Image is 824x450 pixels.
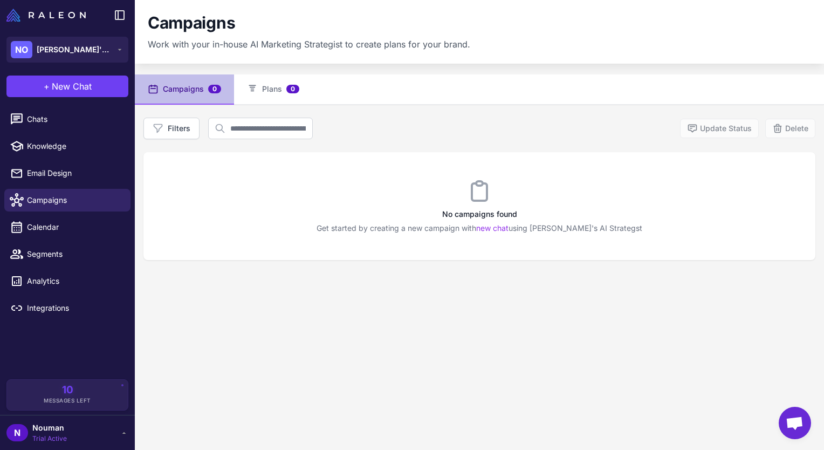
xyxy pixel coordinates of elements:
[4,162,131,185] a: Email Design
[4,297,131,319] a: Integrations
[286,85,299,93] span: 0
[6,37,128,63] button: NO[PERSON_NAME]'s Organization
[234,74,312,105] button: Plans0
[27,248,122,260] span: Segments
[44,80,50,93] span: +
[143,208,815,220] h3: No campaigns found
[27,302,122,314] span: Integrations
[6,424,28,441] div: N
[37,44,112,56] span: [PERSON_NAME]'s Organization
[27,221,122,233] span: Calendar
[765,119,815,138] button: Delete
[52,80,92,93] span: New Chat
[27,140,122,152] span: Knowledge
[143,222,815,234] p: Get started by creating a new campaign with using [PERSON_NAME]'s AI Strategst
[32,422,67,434] span: Nouman
[44,397,91,405] span: Messages Left
[148,13,235,33] h1: Campaigns
[4,216,131,238] a: Calendar
[4,135,131,158] a: Knowledge
[11,41,32,58] div: NO
[4,189,131,212] a: Campaigns
[4,108,131,131] a: Chats
[135,74,234,105] button: Campaigns0
[680,119,759,138] button: Update Status
[208,85,221,93] span: 0
[4,243,131,265] a: Segments
[779,407,811,439] div: Open chat
[6,9,86,22] img: Raleon Logo
[62,385,73,396] span: 10
[27,194,122,206] span: Campaigns
[6,9,90,22] a: Raleon Logo
[143,118,200,139] button: Filters
[4,270,131,292] a: Analytics
[476,223,509,233] a: new chat
[27,275,122,287] span: Analytics
[27,167,122,179] span: Email Design
[27,113,122,125] span: Chats
[32,434,67,444] span: Trial Active
[6,76,128,97] button: +New Chat
[148,38,470,51] p: Work with your in-house AI Marketing Strategist to create plans for your brand.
